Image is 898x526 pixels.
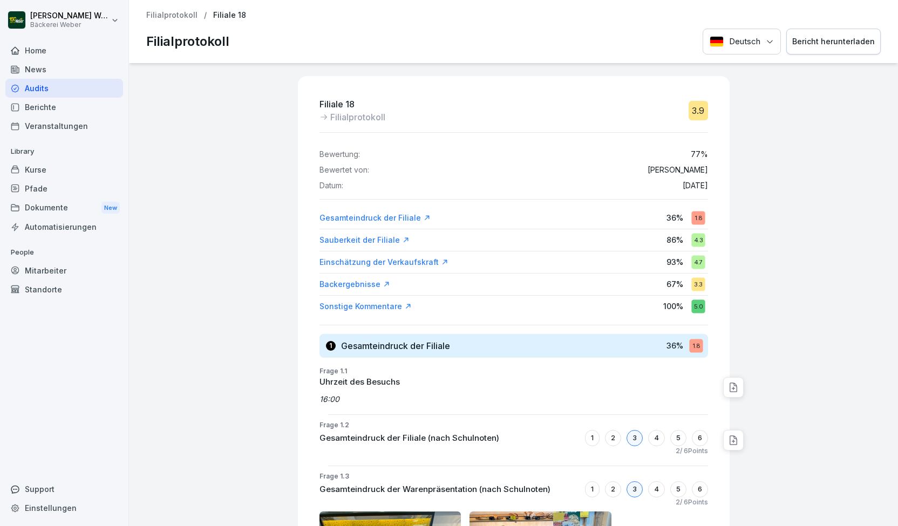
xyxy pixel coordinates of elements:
p: 86 % [666,234,683,245]
p: Frage 1.1 [319,366,708,376]
div: 3 [627,481,643,497]
p: Bewertung: [319,150,360,159]
div: 1.8 [691,211,705,224]
div: New [101,202,120,214]
div: 1 [585,430,600,446]
div: 2 [605,481,621,497]
div: 6 [692,430,708,446]
p: Frage 1.2 [319,420,708,430]
div: 3.9 [689,101,708,120]
p: [DATE] [683,181,708,190]
h3: Gesamteindruck der Filiale [341,340,450,352]
div: 4.3 [691,233,705,247]
div: 5.0 [691,299,705,313]
p: Datum: [319,181,343,190]
a: Home [5,41,123,60]
a: News [5,60,123,79]
div: 1.8 [689,339,703,352]
p: Filiale 18 [213,11,246,20]
div: 2 [605,430,621,446]
p: Gesamteindruck der Filiale (nach Schulnoten) [319,432,499,445]
p: Frage 1.3 [319,472,708,481]
p: People [5,244,123,261]
a: Standorte [5,280,123,299]
div: 4.7 [691,255,705,269]
p: [PERSON_NAME] [648,166,708,175]
p: 16:00 [319,393,708,405]
a: Pfade [5,179,123,198]
p: Library [5,143,123,160]
div: 1 [326,341,336,351]
a: Sonstige Kommentare [319,301,412,312]
a: Berichte [5,98,123,117]
a: Backergebnisse [319,279,390,290]
p: Bäckerei Weber [30,21,109,29]
div: 3.3 [691,277,705,291]
p: / [204,11,207,20]
p: 36 % [666,212,683,223]
div: 4 [648,481,665,497]
p: 77 % [691,150,708,159]
p: Deutsch [729,36,760,48]
a: Sauberkeit der Filiale [319,235,410,245]
button: Language [703,29,781,55]
a: Einschätzung der Verkaufskraft [319,257,448,268]
p: 2 / 6 Points [676,497,708,507]
a: Filialprotokoll [146,11,198,20]
p: 100 % [663,300,683,312]
a: Audits [5,79,123,98]
p: 67 % [666,278,683,290]
div: 3 [627,430,643,446]
img: Deutsch [710,36,724,47]
p: Filiale 18 [319,98,385,111]
a: Kurse [5,160,123,179]
div: Bericht herunterladen [792,36,875,47]
a: Automatisierungen [5,217,123,236]
p: [PERSON_NAME] Weber [30,11,109,21]
div: 6 [692,481,708,497]
p: 2 / 6 Points [676,446,708,456]
p: 93 % [666,256,683,268]
a: Gesamteindruck der Filiale [319,213,431,223]
div: Support [5,480,123,498]
div: 1 [585,481,600,497]
a: DokumenteNew [5,198,123,218]
p: Filialprotokoll [330,111,385,124]
p: 36 % [666,340,683,351]
div: 5 [670,481,686,497]
p: Uhrzeit des Besuchs [319,376,708,388]
p: Filialprotokoll [146,32,229,51]
a: Einstellungen [5,498,123,517]
p: Gesamteindruck der Warenpräsentation (nach Schulnoten) [319,483,550,496]
div: Dokumente [5,198,123,218]
a: Mitarbeiter [5,261,123,280]
div: 4 [648,430,665,446]
button: Bericht herunterladen [786,29,881,55]
a: Veranstaltungen [5,117,123,135]
div: 5 [670,430,686,446]
p: Bewertet von: [319,166,369,175]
